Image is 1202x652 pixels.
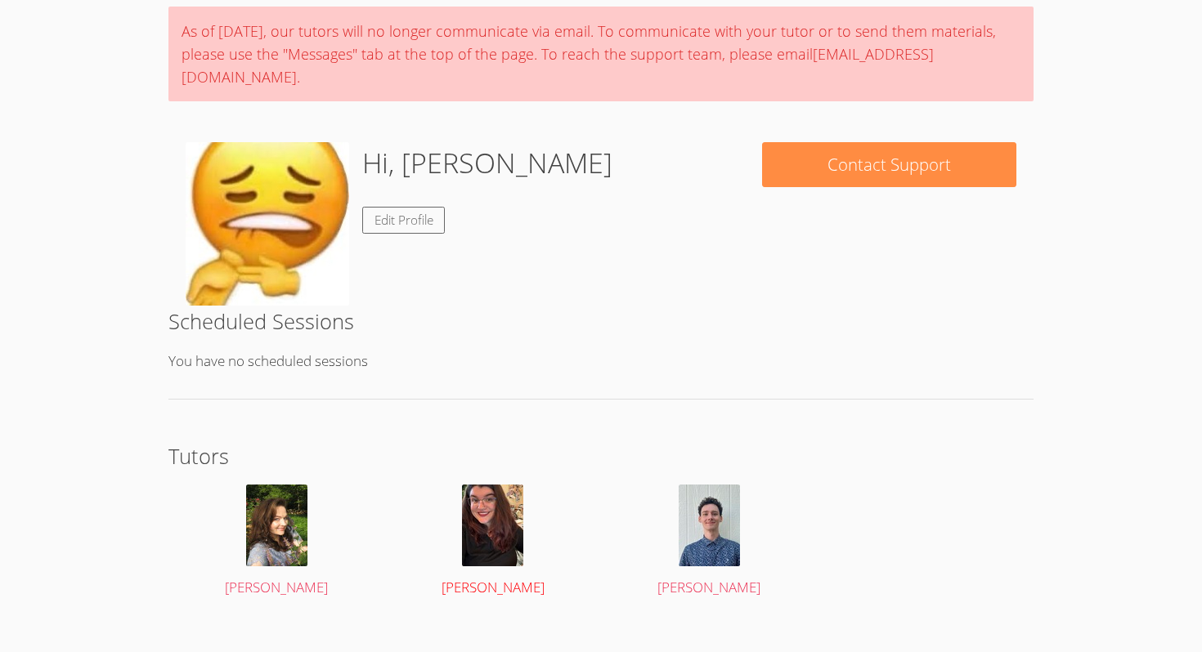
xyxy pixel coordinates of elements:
[679,485,740,566] img: headshot_cropped_lowerRes.jpg
[402,485,584,600] a: [PERSON_NAME]
[168,306,1034,337] h2: Scheduled Sessions
[168,440,1034,471] h2: Tutors
[186,142,349,306] img: IMG_0866.JPG
[657,578,760,596] span: [PERSON_NAME]
[762,142,1016,187] button: Contact Support
[186,485,367,600] a: [PERSON_NAME]
[225,578,328,596] span: [PERSON_NAME]
[168,7,1034,101] div: As of [DATE], our tutors will no longer communicate via email. To communicate with your tutor or ...
[246,485,307,566] img: a.JPG
[362,207,446,234] a: Edit Profile
[362,142,612,184] h1: Hi, [PERSON_NAME]
[168,350,1034,373] p: You have no scheduled sessions
[462,485,523,566] img: IMG_7509.jpeg
[442,578,545,596] span: [PERSON_NAME]
[618,485,800,600] a: [PERSON_NAME]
